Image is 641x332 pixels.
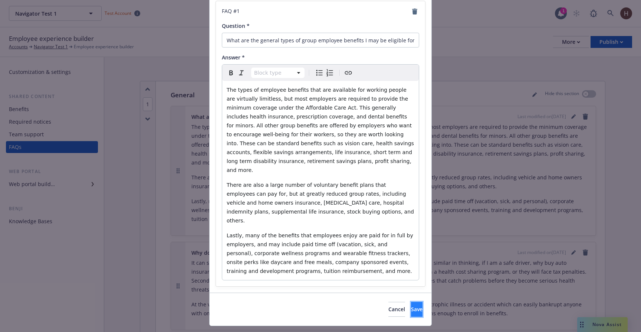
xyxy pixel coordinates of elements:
[314,68,325,78] button: Bulleted list
[343,68,354,78] button: Create link
[226,68,236,78] button: Bold
[227,87,415,173] span: The types of employee benefits that are available for working people are virtually limitless, but...
[411,306,423,313] span: Save
[222,7,240,16] span: FAQ # 1
[222,33,419,48] input: Add question here
[227,232,415,274] span: Lastly, many of the benefits that employees enjoy are paid for in full by employers, and may incl...
[411,302,423,317] button: Save
[222,54,245,61] span: Answer *
[314,68,335,78] div: toggle group
[227,182,415,224] span: There are also a large number of voluntary benefit plans that employees can pay for, but at great...
[410,7,419,16] a: remove
[222,22,250,29] span: Question *
[325,68,335,78] button: Numbered list
[236,68,247,78] button: Italic
[222,81,419,280] div: editable markdown
[251,68,305,78] button: Block type
[388,306,405,313] span: Cancel
[388,302,405,317] button: Cancel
